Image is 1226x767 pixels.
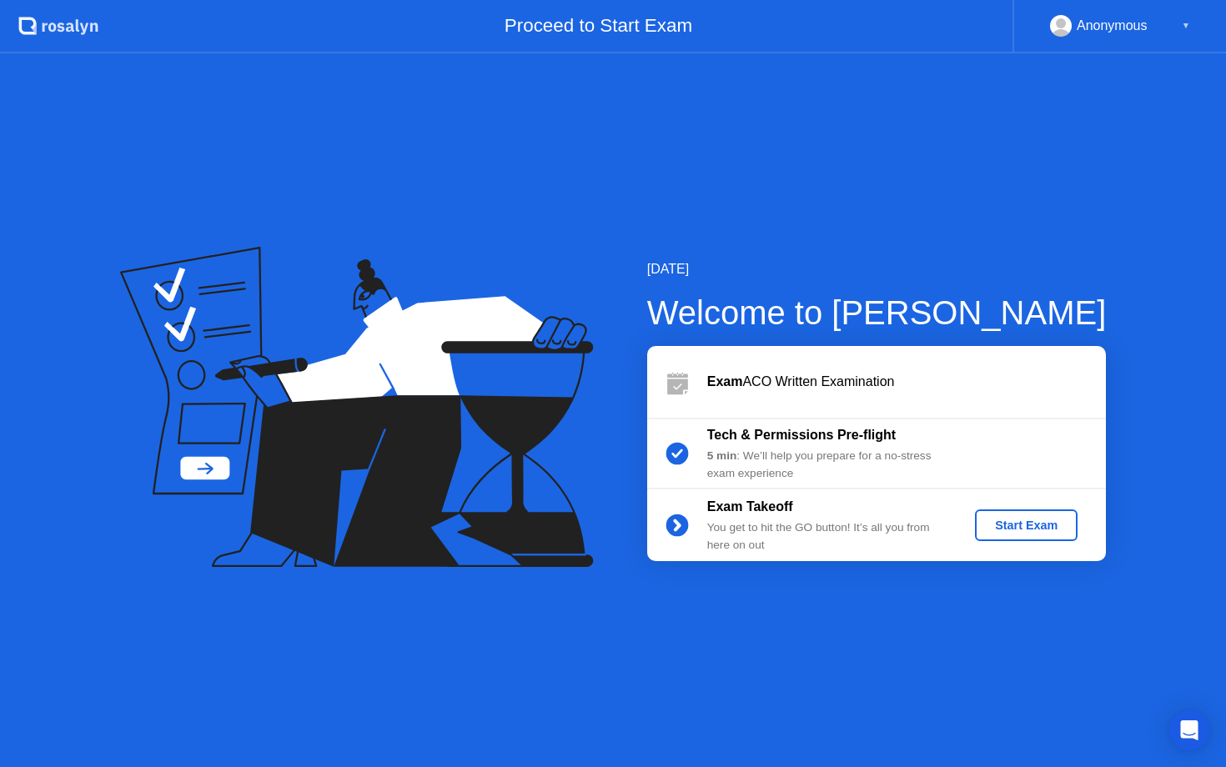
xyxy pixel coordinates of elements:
[1182,15,1190,37] div: ▼
[707,372,1106,392] div: ACO Written Examination
[1077,15,1148,37] div: Anonymous
[1169,710,1209,750] div: Open Intercom Messenger
[707,448,947,482] div: : We’ll help you prepare for a no-stress exam experience
[982,519,1071,532] div: Start Exam
[707,374,743,389] b: Exam
[975,509,1078,541] button: Start Exam
[707,449,737,462] b: 5 min
[647,259,1107,279] div: [DATE]
[647,288,1107,338] div: Welcome to [PERSON_NAME]
[707,499,793,514] b: Exam Takeoff
[707,519,947,554] div: You get to hit the GO button! It’s all you from here on out
[707,428,896,442] b: Tech & Permissions Pre-flight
